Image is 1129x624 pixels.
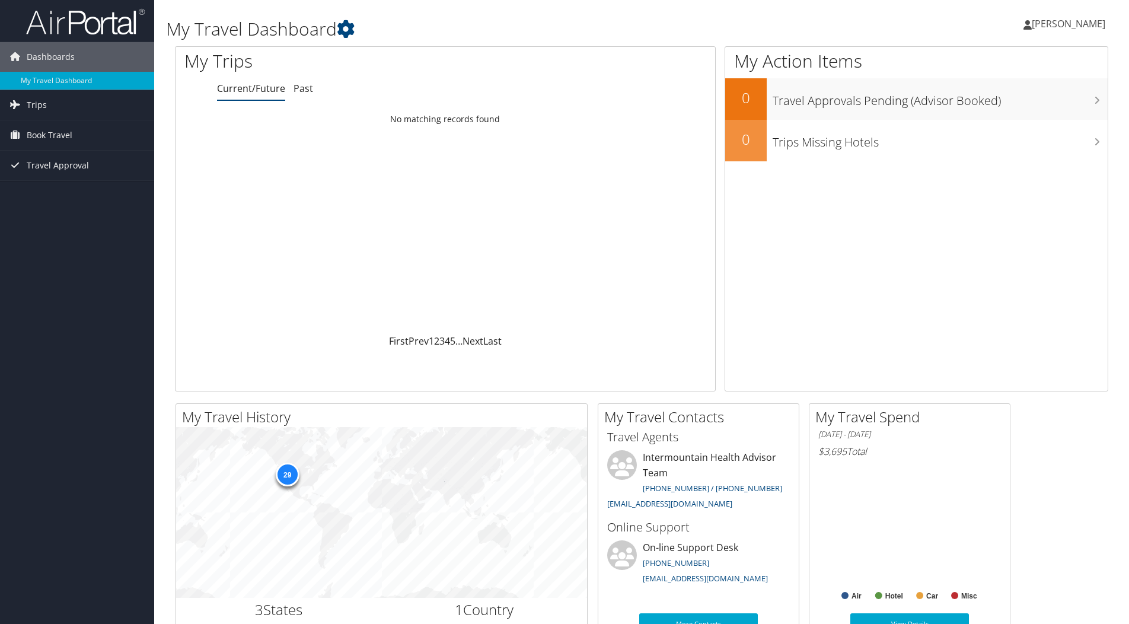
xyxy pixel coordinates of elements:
[27,151,89,180] span: Travel Approval
[275,463,299,486] div: 29
[926,592,938,600] text: Car
[409,335,429,348] a: Prev
[1023,6,1117,42] a: [PERSON_NAME]
[725,88,767,108] h2: 0
[391,600,579,620] h2: Country
[643,558,709,568] a: [PHONE_NUMBER]
[725,78,1108,120] a: 0Travel Approvals Pending (Advisor Booked)
[450,335,455,348] a: 5
[725,129,767,149] h2: 0
[601,450,796,514] li: Intermountain Health Advisor Team
[27,90,47,120] span: Trips
[217,82,285,95] a: Current/Future
[607,429,790,445] h3: Travel Agents
[445,335,450,348] a: 4
[961,592,977,600] text: Misc
[601,540,796,589] li: On-line Support Desk
[255,600,263,619] span: 3
[725,120,1108,161] a: 0Trips Missing Hotels
[434,335,439,348] a: 2
[607,498,732,509] a: [EMAIL_ADDRESS][DOMAIN_NAME]
[604,407,799,427] h2: My Travel Contacts
[439,335,445,348] a: 3
[294,82,313,95] a: Past
[483,335,502,348] a: Last
[429,335,434,348] a: 1
[643,483,782,494] a: [PHONE_NUMBER] / [PHONE_NUMBER]
[885,592,903,600] text: Hotel
[643,573,768,584] a: [EMAIL_ADDRESS][DOMAIN_NAME]
[166,17,800,42] h1: My Travel Dashboard
[773,87,1108,109] h3: Travel Approvals Pending (Advisor Booked)
[773,128,1108,151] h3: Trips Missing Hotels
[455,600,463,619] span: 1
[182,407,587,427] h2: My Travel History
[1032,17,1105,30] span: [PERSON_NAME]
[185,600,373,620] h2: States
[27,42,75,72] span: Dashboards
[27,120,72,150] span: Book Travel
[455,335,463,348] span: …
[176,109,715,130] td: No matching records found
[463,335,483,348] a: Next
[851,592,862,600] text: Air
[818,445,1001,458] h6: Total
[607,519,790,536] h3: Online Support
[184,49,481,74] h1: My Trips
[26,8,145,36] img: airportal-logo.png
[389,335,409,348] a: First
[725,49,1108,74] h1: My Action Items
[818,445,847,458] span: $3,695
[815,407,1010,427] h2: My Travel Spend
[818,429,1001,440] h6: [DATE] - [DATE]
